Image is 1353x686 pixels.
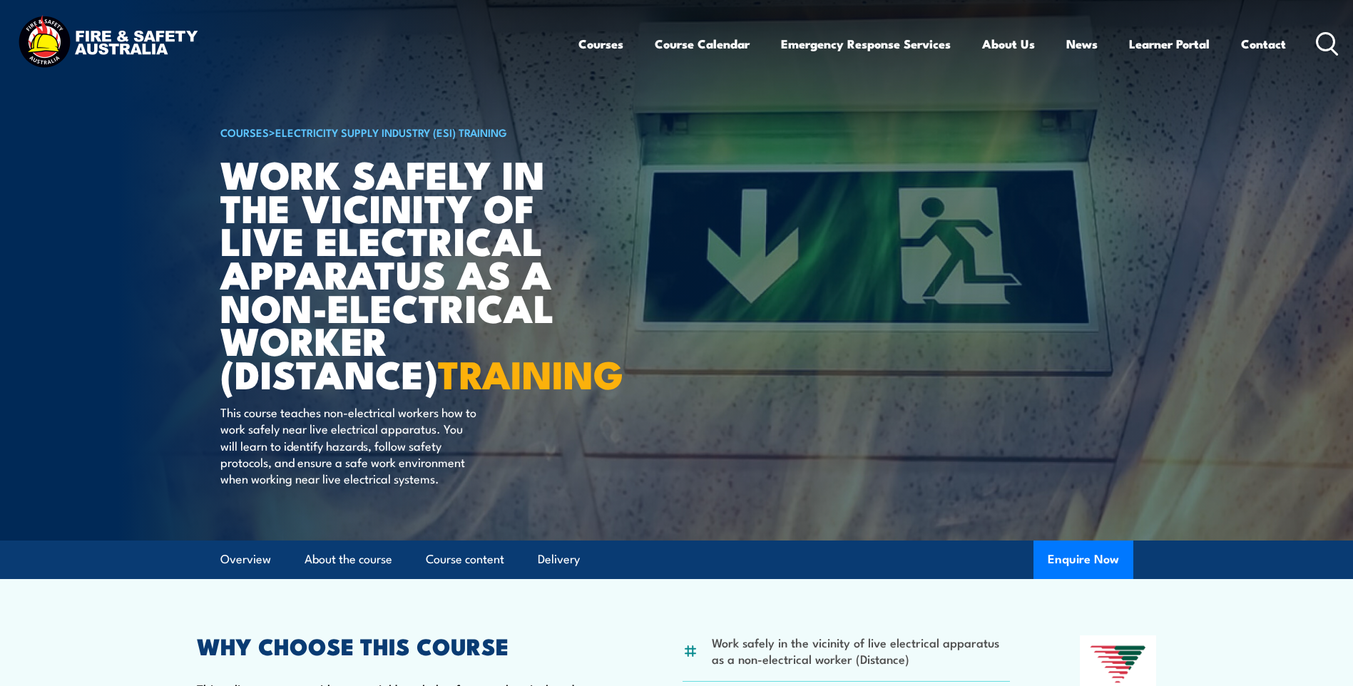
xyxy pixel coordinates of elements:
a: Courses [578,25,623,63]
a: COURSES [220,124,269,140]
a: Overview [220,541,271,578]
button: Enquire Now [1033,541,1133,579]
a: Emergency Response Services [781,25,951,63]
a: About Us [982,25,1035,63]
strong: TRAINING [438,343,623,402]
a: News [1066,25,1098,63]
a: Course content [426,541,504,578]
a: Electricity Supply Industry (ESI) Training [275,124,507,140]
h6: > [220,123,573,140]
a: Contact [1241,25,1286,63]
a: Delivery [538,541,580,578]
h2: WHY CHOOSE THIS COURSE [197,635,613,655]
p: This course teaches non-electrical workers how to work safely near live electrical apparatus. You... [220,404,481,487]
a: Course Calendar [655,25,750,63]
li: Work safely in the vicinity of live electrical apparatus as a non-electrical worker (Distance) [712,634,1011,667]
a: About the course [305,541,392,578]
h1: Work safely in the vicinity of live electrical apparatus as a non-electrical worker (Distance) [220,157,573,390]
a: Learner Portal [1129,25,1210,63]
